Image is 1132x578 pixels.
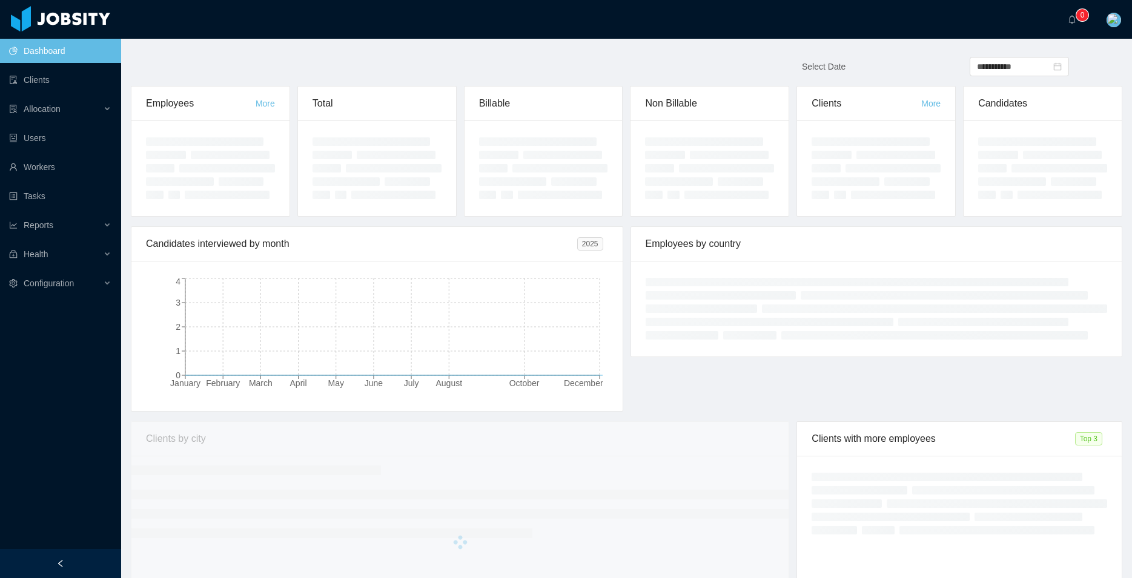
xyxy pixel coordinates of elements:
[9,221,18,229] i: icon: line-chart
[256,99,275,108] a: More
[290,378,307,388] tspan: April
[176,298,180,307] tspan: 3
[1068,15,1076,24] i: icon: bell
[646,227,1108,261] div: Employees by country
[9,250,18,258] i: icon: medicine-box
[9,68,111,92] a: icon: auditClients
[146,87,256,120] div: Employees
[170,378,200,388] tspan: January
[24,220,53,230] span: Reports
[577,237,603,251] span: 2025
[564,378,603,388] tspan: December
[176,277,180,286] tspan: 4
[404,378,419,388] tspan: July
[24,104,61,114] span: Allocation
[313,87,442,120] div: Total
[9,39,111,63] a: icon: pie-chartDashboard
[9,279,18,287] i: icon: setting
[24,278,74,288] span: Configuration
[9,126,111,150] a: icon: robotUsers
[1107,13,1121,27] img: 652c1980-6723-11eb-a63f-bd2498db2a24_65fc71909918b.png
[479,87,608,120] div: Billable
[921,99,941,108] a: More
[645,87,774,120] div: Non Billable
[146,227,577,261] div: Candidates interviewed by month
[176,370,180,380] tspan: 0
[1053,62,1062,71] i: icon: calendar
[812,422,1074,456] div: Clients with more employees
[249,378,273,388] tspan: March
[1076,9,1088,21] sup: 0
[176,322,180,332] tspan: 2
[9,155,111,179] a: icon: userWorkers
[176,346,180,356] tspan: 1
[1075,432,1102,445] span: Top 3
[812,87,921,120] div: Clients
[206,378,240,388] tspan: February
[9,184,111,208] a: icon: profileTasks
[365,378,383,388] tspan: June
[509,378,540,388] tspan: October
[9,105,18,113] i: icon: solution
[978,87,1107,120] div: Candidates
[802,62,846,71] span: Select Date
[328,378,344,388] tspan: May
[24,249,48,259] span: Health
[435,378,462,388] tspan: August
